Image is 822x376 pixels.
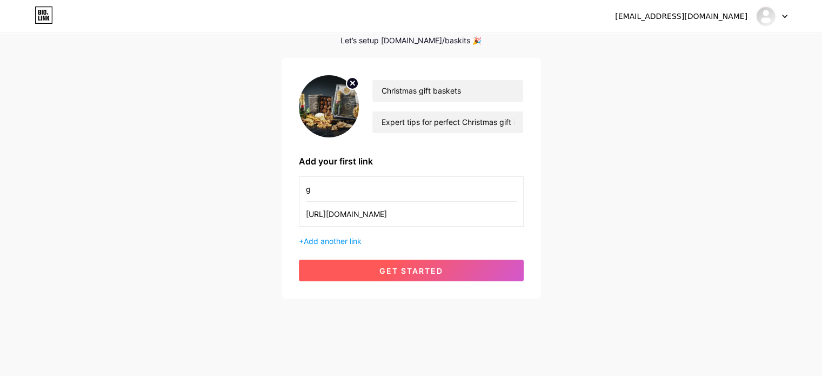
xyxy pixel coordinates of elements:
img: profile pic [299,75,359,137]
div: Add your first link [299,155,524,168]
input: Link name (My Instagram) [306,177,517,201]
input: bio [372,111,523,133]
img: baskits [756,6,776,27]
div: Let’s setup [DOMAIN_NAME]/baskits 🎉 [282,36,541,45]
input: Your name [372,80,523,102]
input: URL (https://instagram.com/yourname) [306,202,517,226]
span: Add another link [304,236,362,246]
span: get started [379,266,443,275]
button: get started [299,260,524,281]
div: [EMAIL_ADDRESS][DOMAIN_NAME] [615,11,747,22]
div: + [299,235,524,247]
